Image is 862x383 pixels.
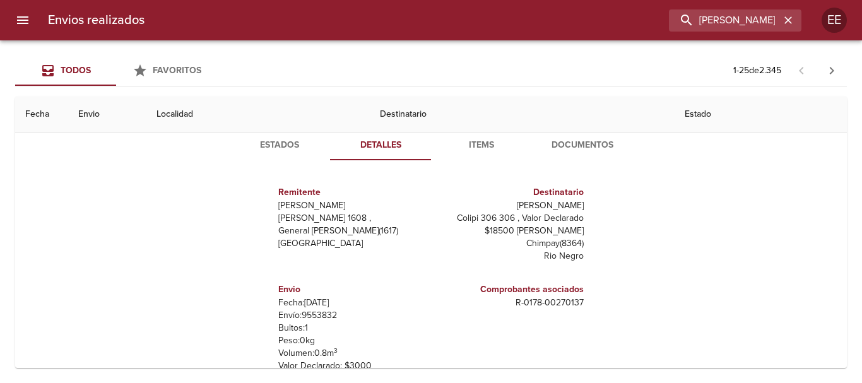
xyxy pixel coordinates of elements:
[8,5,38,35] button: menu
[278,283,426,297] h6: Envio
[48,10,145,30] h6: Envios realizados
[822,8,847,33] div: Abrir información de usuario
[278,322,426,334] p: Bultos: 1
[15,97,68,133] th: Fecha
[669,9,780,32] input: buscar
[146,97,370,133] th: Localidad
[733,64,781,77] p: 1 - 25 de 2.345
[15,56,217,86] div: Tabs Envios
[278,347,426,360] p: Volumen: 0.8 m
[278,237,426,250] p: [GEOGRAPHIC_DATA]
[436,297,584,309] p: R - 0178 - 00270137
[822,8,847,33] div: EE
[278,360,426,372] p: Valor Declarado: $ 3000
[436,237,584,250] p: Chimpay ( 8364 )
[817,56,847,86] span: Pagina siguiente
[229,130,633,160] div: Tabs detalle de guia
[68,97,147,133] th: Envio
[278,334,426,347] p: Peso: 0 kg
[675,97,847,133] th: Estado
[436,250,584,262] p: Rio Negro
[338,138,423,153] span: Detalles
[61,65,91,76] span: Todos
[370,97,675,133] th: Destinatario
[278,297,426,309] p: Fecha: [DATE]
[278,309,426,322] p: Envío: 9553832
[439,138,524,153] span: Items
[237,138,322,153] span: Estados
[334,346,338,355] sup: 3
[436,199,584,212] p: [PERSON_NAME]
[153,65,201,76] span: Favoritos
[436,283,584,297] h6: Comprobantes asociados
[278,186,426,199] h6: Remitente
[786,64,817,76] span: Pagina anterior
[278,199,426,212] p: [PERSON_NAME]
[436,186,584,199] h6: Destinatario
[278,212,426,225] p: [PERSON_NAME] 1608 ,
[436,212,584,237] p: Colipi 306 306 , Valor Declarado $18500 [PERSON_NAME]
[540,138,625,153] span: Documentos
[278,225,426,237] p: General [PERSON_NAME] ( 1617 )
